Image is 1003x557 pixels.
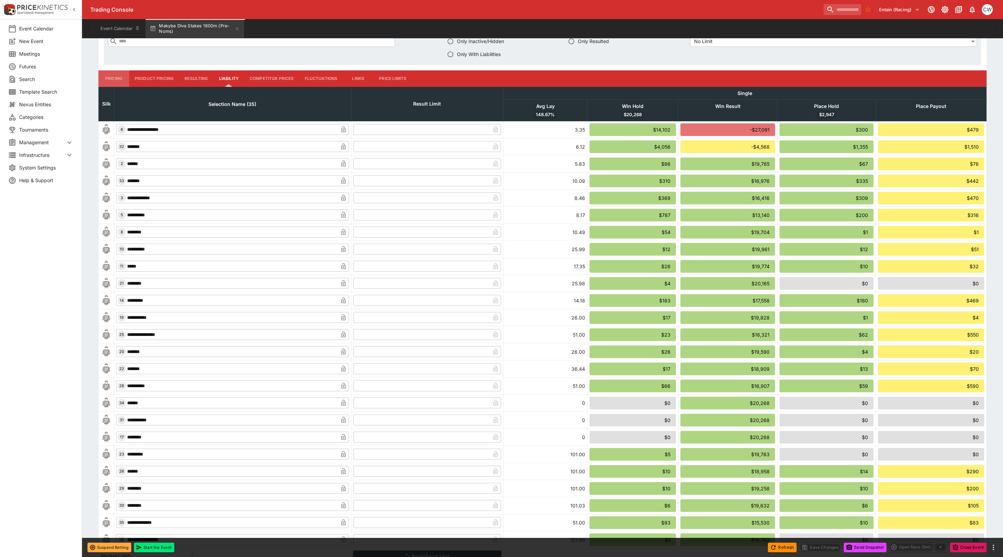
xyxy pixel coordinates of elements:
[816,111,837,118] span: $2,947
[19,151,65,159] span: Infrastructure
[680,380,775,392] div: $16,907
[878,158,984,170] div: $76
[101,483,112,494] img: blank-silk.png
[925,3,937,16] button: Connected to PK
[505,468,585,475] div: 101.00
[680,294,775,307] div: $17,558
[589,209,676,221] div: $787
[589,123,676,136] div: $14,102
[878,465,984,478] div: $290
[118,418,125,422] span: 31
[952,3,965,16] button: Documentation
[505,143,585,150] div: 6.12
[19,25,73,32] span: Event Calendar
[118,486,125,491] span: 29
[780,226,873,239] div: $1
[505,382,585,390] div: 51.00
[878,397,984,409] div: $0
[780,482,873,495] div: $10
[19,38,73,45] span: New Event
[878,260,984,273] div: $32
[680,226,775,239] div: $19,704
[118,366,125,371] span: 22
[878,311,984,324] div: $4
[19,63,73,70] span: Futures
[101,432,112,443] img: blank-silk.png
[101,312,112,323] img: blank-silk.png
[708,102,748,110] span: Win Result
[119,127,124,132] span: 6
[179,70,213,87] button: Resulting
[101,500,112,511] img: blank-silk.png
[768,543,797,552] button: Refresh
[680,414,775,426] div: $20,268
[119,161,124,166] span: 2
[119,213,124,217] span: 5
[889,542,947,552] div: split button
[680,311,775,324] div: $19,828
[505,212,585,219] div: 8.17
[505,194,585,202] div: 8.46
[101,295,112,306] img: blank-silk.png
[589,328,676,341] div: $23
[780,414,873,426] div: $0
[780,175,873,187] div: $335
[503,87,987,99] th: Single
[101,158,112,169] img: blank-silk.png
[878,328,984,341] div: $550
[680,499,775,512] div: $19,632
[101,124,112,135] img: blank-silk.png
[878,414,984,426] div: $0
[589,482,676,495] div: $10
[505,434,585,441] div: 0
[119,264,125,269] span: 11
[119,435,125,439] span: 17
[118,383,125,388] span: 28
[505,399,585,407] div: 0
[505,280,585,287] div: 25.98
[101,244,112,255] img: blank-silk.png
[589,397,676,409] div: $0
[780,123,873,136] div: $300
[989,543,998,552] button: more
[589,158,676,170] div: $86
[878,294,984,307] div: $469
[680,431,775,444] div: $20,268
[780,294,873,307] div: $180
[680,192,775,204] div: $16,416
[101,261,112,272] img: blank-silk.png
[589,499,676,512] div: $6
[589,363,676,375] div: $17
[780,448,873,461] div: $0
[844,543,886,552] button: Send Snapshot
[824,4,861,15] input: search
[680,209,775,221] div: $13,140
[780,397,873,409] div: $0
[680,397,775,409] div: $20,268
[505,417,585,424] div: 0
[505,160,585,167] div: 5.83
[878,243,984,256] div: $51
[589,533,676,546] div: $5
[780,209,873,221] div: $200
[980,2,995,17] button: Christopher Winter
[90,6,821,13] div: Trading Console
[505,297,585,304] div: 14.18
[19,126,73,133] span: Tournaments
[118,332,125,337] span: 25
[101,517,112,528] img: blank-silk.png
[457,38,504,45] span: Only Inactive/Hidden
[589,345,676,358] div: $26
[214,70,244,87] button: Liability
[780,533,873,546] div: $0
[878,192,984,204] div: $470
[457,51,501,58] span: Only With Liabilities
[878,175,984,187] div: $442
[680,123,775,136] div: -$27,091
[505,519,585,526] div: 51.00
[118,520,125,525] span: 35
[101,278,112,289] img: blank-silk.png
[505,536,585,543] div: 101.00
[589,380,676,392] div: $66
[119,230,124,234] span: 8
